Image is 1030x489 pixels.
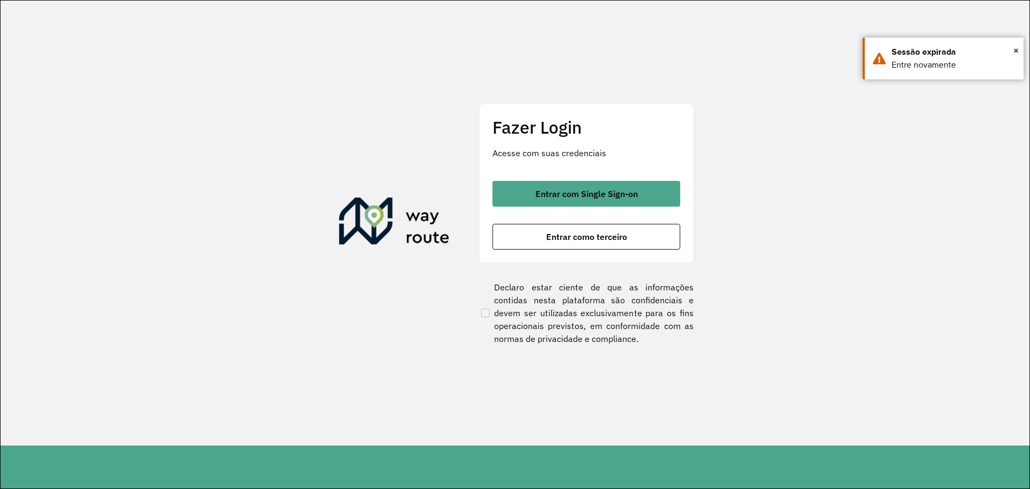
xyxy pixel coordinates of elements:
label: Declaro estar ciente de que as informações contidas nesta plataforma são confidenciais e devem se... [479,281,694,345]
button: Close [1013,42,1019,59]
div: Sessão expirada [892,46,1016,59]
span: Entrar com Single Sign-on [535,189,638,198]
div: Entre novamente [892,59,1016,71]
button: button [492,181,680,207]
h2: Fazer Login [492,117,680,137]
button: button [492,224,680,250]
span: Entrar como terceiro [546,232,627,241]
span: × [1013,42,1019,59]
p: Acesse com suas credenciais [492,147,680,159]
img: Roteirizador AmbevTech [339,198,450,249]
